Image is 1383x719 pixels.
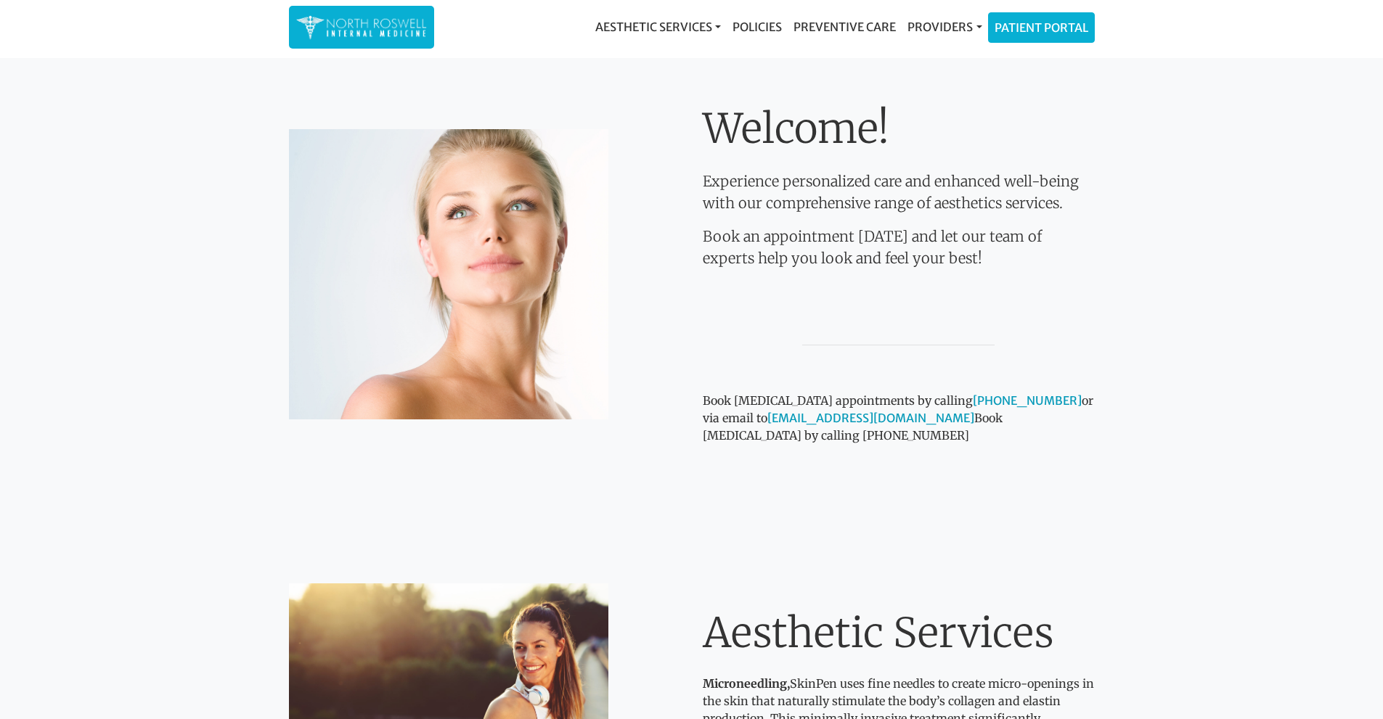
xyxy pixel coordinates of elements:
[289,129,608,419] img: Image Description
[767,411,974,425] a: [EMAIL_ADDRESS][DOMAIN_NAME]
[589,12,727,41] a: Aesthetic Services
[703,226,1095,269] p: Book an appointment [DATE] and let our team of experts help you look and feel your best!
[727,12,788,41] a: Policies
[703,170,1095,214] p: Experience personalized care and enhanced well-being with our comprehensive range of aesthetics s...
[788,12,902,41] a: Preventive Care
[989,13,1094,42] a: Patient Portal
[703,676,790,691] strong: Microneedling,
[703,104,1095,444] div: Book [MEDICAL_DATA] appointments by calling or via email to Book [MEDICAL_DATA] by calling [PHONE...
[902,12,987,41] a: Providers
[973,393,1082,408] a: [PHONE_NUMBER]
[296,13,427,41] img: North Roswell Internal Medicine
[703,609,1095,657] h1: Aesthetic Services
[703,104,1095,153] h1: Welcome!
